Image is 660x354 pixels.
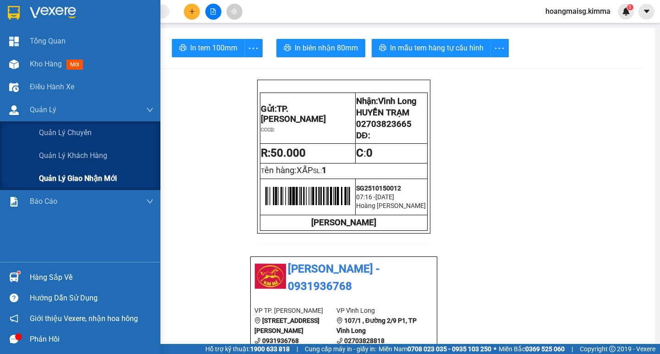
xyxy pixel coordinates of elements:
span: Miền Bắc [499,344,565,354]
button: more [490,39,509,57]
span: Hỗ trợ kỹ thuật: [205,344,290,354]
span: | [572,344,573,354]
span: In mẫu tem hàng tự cấu hình [390,42,484,54]
span: notification [10,314,18,323]
li: [PERSON_NAME] - 0931936768 [254,261,433,295]
span: Giới thiệu Vexere, nhận hoa hồng [30,313,138,324]
div: Hướng dẫn sử dụng [30,291,154,305]
li: VP TP. [PERSON_NAME] [254,305,336,316]
span: Báo cáo [30,196,57,207]
span: 07:16 - [356,193,375,201]
span: printer [179,44,187,53]
button: printerIn mẫu tem hàng tự cấu hình [372,39,491,57]
span: copyright [609,346,616,352]
span: down [146,198,154,205]
img: logo-vxr [8,6,20,20]
sup: 1 [17,271,20,274]
span: printer [284,44,291,53]
span: DĐ: [356,131,370,141]
span: ên hàng: [264,165,313,175]
span: | [297,344,298,354]
span: Vĩnh Long [378,96,417,106]
span: Tổng Quan [30,35,66,47]
span: T [261,167,313,174]
img: warehouse-icon [9,60,19,69]
span: Quản lý chuyến [39,127,92,138]
span: phone [254,338,261,344]
span: down [146,106,154,114]
span: file-add [210,8,216,15]
span: In tem 100mm [190,42,237,54]
li: VP Vĩnh Long [336,305,418,316]
strong: [PERSON_NAME] [311,218,376,228]
strong: 0708 023 035 - 0935 103 250 [407,345,491,353]
img: warehouse-icon [9,82,19,92]
button: plus [184,4,200,20]
img: icon-new-feature [622,7,630,16]
strong: C [356,147,363,159]
span: ⚪️ [494,347,496,351]
img: logo.jpg [254,261,286,293]
span: environment [254,317,261,324]
strong: R: [261,147,306,159]
span: phone [336,338,343,344]
span: HUYỀN TRẠM [356,108,409,118]
button: more [244,39,263,57]
button: aim [226,4,242,20]
img: warehouse-icon [9,272,19,282]
strong: 0369 525 060 [525,345,565,353]
div: Phản hồi [30,332,154,346]
span: Gửi: [261,104,326,124]
span: mới [66,60,83,70]
b: 0931936768 [262,337,299,344]
b: [STREET_ADDRESS][PERSON_NAME] [254,317,319,334]
span: environment [336,317,343,324]
span: 50.000 [270,147,306,159]
b: 02703828818 [344,337,385,344]
span: aim [231,8,237,15]
span: CCCD: [261,127,275,133]
span: 0 [366,147,373,159]
span: question-circle [10,294,18,302]
span: printer [379,44,386,53]
span: Điều hành xe [30,81,74,93]
img: warehouse-icon [9,105,19,115]
span: Quản lý giao nhận mới [39,173,117,184]
span: [DATE] [375,193,394,201]
strong: 1900 633 818 [250,345,290,353]
span: XẤP [297,165,313,175]
button: printerIn biên nhận 80mm [276,39,365,57]
span: 02703823665 [356,119,412,129]
sup: 1 [627,4,633,11]
span: more [245,43,262,54]
span: hoangmaisg.kimma [538,5,618,17]
button: caret-down [638,4,654,20]
span: TP. [PERSON_NAME] [261,104,326,124]
span: In biên nhận 80mm [295,42,358,54]
span: Cung cấp máy in - giấy in: [305,344,376,354]
span: Miền Nam [379,344,491,354]
span: Quản Lý [30,104,56,115]
img: solution-icon [9,197,19,207]
span: 1 [322,165,327,175]
img: dashboard-icon [9,37,19,46]
span: SG2510150012 [356,185,401,192]
span: 1 [628,4,632,11]
span: : [356,147,373,159]
span: Hoàng [PERSON_NAME] [356,202,426,209]
span: Kho hàng [30,60,62,68]
div: Hàng sắp về [30,271,154,284]
span: Quản lý khách hàng [39,150,107,161]
b: 107/1 , Đường 2/9 P1, TP Vĩnh Long [336,317,417,334]
span: more [491,43,508,54]
button: printerIn tem 100mm [172,39,245,57]
span: Nhận: [356,96,417,106]
span: message [10,335,18,343]
span: plus [189,8,195,15]
button: file-add [205,4,221,20]
span: caret-down [643,7,651,16]
span: SL: [313,167,322,174]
